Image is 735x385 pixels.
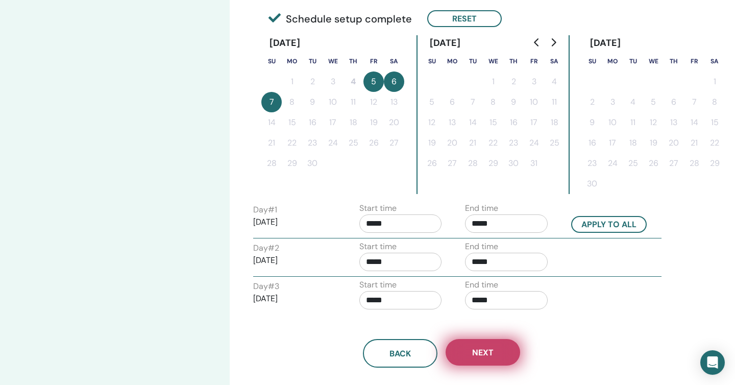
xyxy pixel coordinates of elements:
[282,133,302,153] button: 22
[282,112,302,133] button: 15
[623,133,643,153] button: 18
[465,202,498,214] label: End time
[442,133,462,153] button: 20
[363,133,384,153] button: 26
[664,51,684,71] th: Thursday
[529,32,545,53] button: Go to previous month
[524,92,544,112] button: 10
[704,71,725,92] button: 1
[384,112,404,133] button: 20
[544,112,565,133] button: 18
[384,71,404,92] button: 6
[427,10,502,27] button: Reset
[465,240,498,253] label: End time
[524,133,544,153] button: 24
[544,92,565,112] button: 11
[462,51,483,71] th: Tuesday
[524,51,544,71] th: Friday
[664,133,684,153] button: 20
[442,92,462,112] button: 6
[602,153,623,174] button: 24
[623,112,643,133] button: 11
[524,153,544,174] button: 31
[323,112,343,133] button: 17
[483,153,503,174] button: 29
[253,293,336,305] p: [DATE]
[253,254,336,267] p: [DATE]
[664,112,684,133] button: 13
[704,153,725,174] button: 29
[343,71,363,92] button: 4
[602,51,623,71] th: Monday
[483,133,503,153] button: 22
[422,92,442,112] button: 5
[384,92,404,112] button: 13
[503,51,524,71] th: Thursday
[623,51,643,71] th: Tuesday
[643,153,664,174] button: 26
[503,112,524,133] button: 16
[282,71,302,92] button: 1
[465,279,498,291] label: End time
[704,92,725,112] button: 8
[545,32,561,53] button: Go to next month
[363,112,384,133] button: 19
[602,92,623,112] button: 3
[684,133,704,153] button: 21
[544,51,565,71] th: Saturday
[253,242,279,254] label: Day # 2
[389,348,411,359] span: Back
[503,153,524,174] button: 30
[384,133,404,153] button: 27
[302,92,323,112] button: 9
[571,216,647,233] button: Apply to all
[544,133,565,153] button: 25
[442,51,462,71] th: Monday
[422,112,442,133] button: 12
[483,51,503,71] th: Wednesday
[704,112,725,133] button: 15
[582,174,602,194] button: 30
[422,153,442,174] button: 26
[582,35,629,51] div: [DATE]
[302,51,323,71] th: Tuesday
[643,112,664,133] button: 12
[700,350,725,375] div: Open Intercom Messenger
[462,153,483,174] button: 28
[363,92,384,112] button: 12
[363,51,384,71] th: Friday
[422,51,442,71] th: Sunday
[623,153,643,174] button: 25
[446,339,520,366] button: Next
[503,71,524,92] button: 2
[462,112,483,133] button: 14
[483,92,503,112] button: 8
[363,339,437,368] button: Back
[422,133,442,153] button: 19
[442,112,462,133] button: 13
[302,71,323,92] button: 2
[268,11,412,27] span: Schedule setup complete
[602,112,623,133] button: 10
[261,133,282,153] button: 21
[363,71,384,92] button: 5
[343,133,363,153] button: 25
[253,204,277,216] label: Day # 1
[582,112,602,133] button: 9
[343,112,363,133] button: 18
[664,92,684,112] button: 6
[704,51,725,71] th: Saturday
[261,153,282,174] button: 28
[343,92,363,112] button: 11
[602,133,623,153] button: 17
[664,153,684,174] button: 27
[462,92,483,112] button: 7
[261,51,282,71] th: Sunday
[643,51,664,71] th: Wednesday
[643,92,664,112] button: 5
[582,51,602,71] th: Sunday
[261,35,309,51] div: [DATE]
[472,347,494,358] span: Next
[282,153,302,174] button: 29
[684,51,704,71] th: Friday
